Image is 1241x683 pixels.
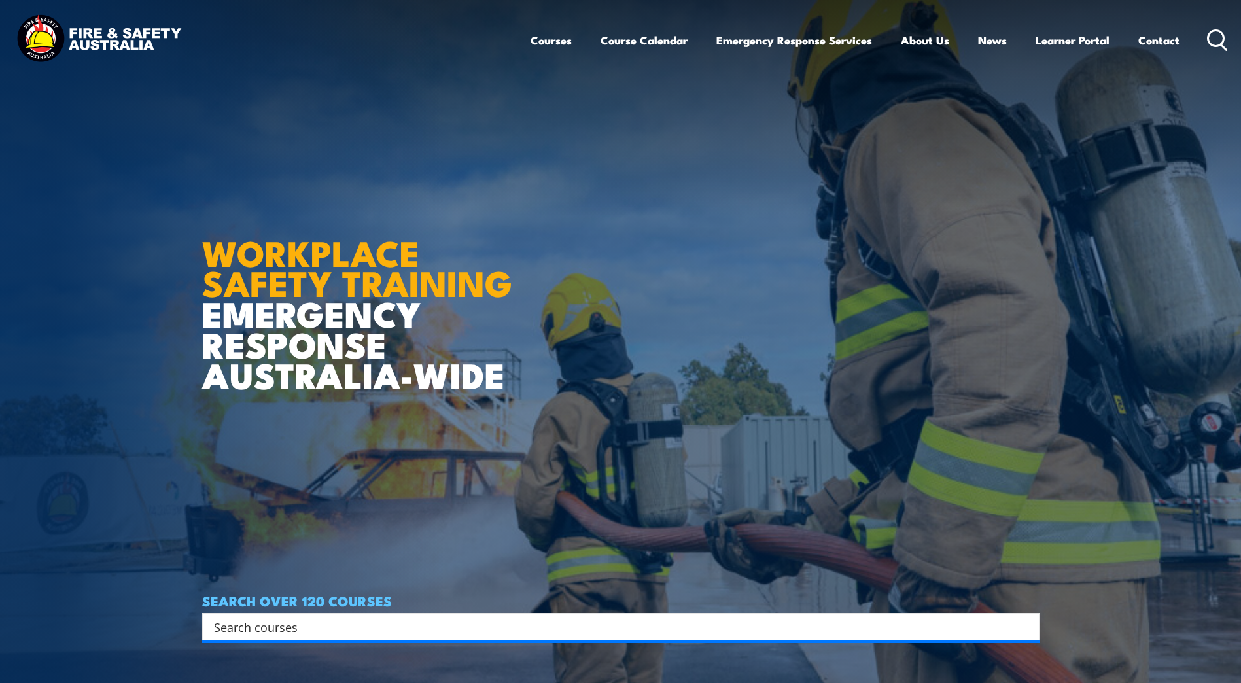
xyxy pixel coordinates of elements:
[1036,23,1110,58] a: Learner Portal
[601,23,688,58] a: Course Calendar
[531,23,572,58] a: Courses
[214,617,1011,637] input: Search input
[202,593,1040,608] h4: SEARCH OVER 120 COURSES
[202,224,512,309] strong: WORKPLACE SAFETY TRAINING
[217,618,1013,636] form: Search form
[978,23,1007,58] a: News
[901,23,949,58] a: About Us
[1138,23,1180,58] a: Contact
[202,204,522,390] h1: EMERGENCY RESPONSE AUSTRALIA-WIDE
[716,23,872,58] a: Emergency Response Services
[1017,618,1035,636] button: Search magnifier button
